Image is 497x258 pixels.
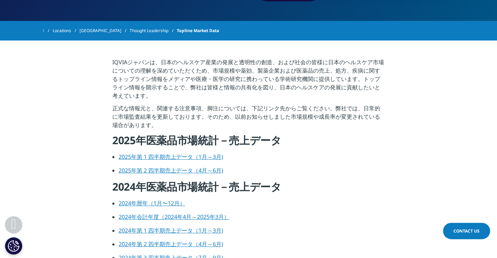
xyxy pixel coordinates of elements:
a: Contact Us [443,223,490,239]
p: IQVIAジャパンは、日本のヘルスケア産業の発展と透明性の創造、および社会の皆様に日本のヘルスケア市場についての理解を深めていただくため、市場規模や薬効、製薬企業および医薬品の売上、処方、疾病に... [112,58,385,104]
a: [GEOGRAPHIC_DATA] [80,24,130,37]
a: 2025年第 1 四半期売上データ（1月～3月) [119,153,223,161]
a: 2024年第 2 四半期売上データ（4月～6月) [119,240,223,248]
a: Thought Leadership [130,24,177,37]
span: Contact Us [453,228,480,234]
p: 正式な情報元と、関連する注意事項、脚注については、下記リンク先からご覧ください。弊社では、日常的に市場監査結果を更新しております。そのため、以前お知らせしました市場規模や成長率が変更されている場... [112,104,385,133]
button: Cookie 設定 [5,237,22,255]
h4: 2024年医薬品市場統計－売上データ [112,180,385,199]
a: Locations [53,24,80,37]
h4: 2025年医薬品市場統計－売上データ [112,133,385,153]
a: 2024年会計年度（2024年4月～2025年3月） [119,213,229,221]
span: Topline Market Data [177,24,219,37]
a: 2024年暦年（1月〜12月） [119,199,185,207]
a: 2024年第 1 四半期売上データ（1月～3月) [119,227,223,234]
a: 2025年第 2 四半期売上データ（4月～6月) [119,167,223,174]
